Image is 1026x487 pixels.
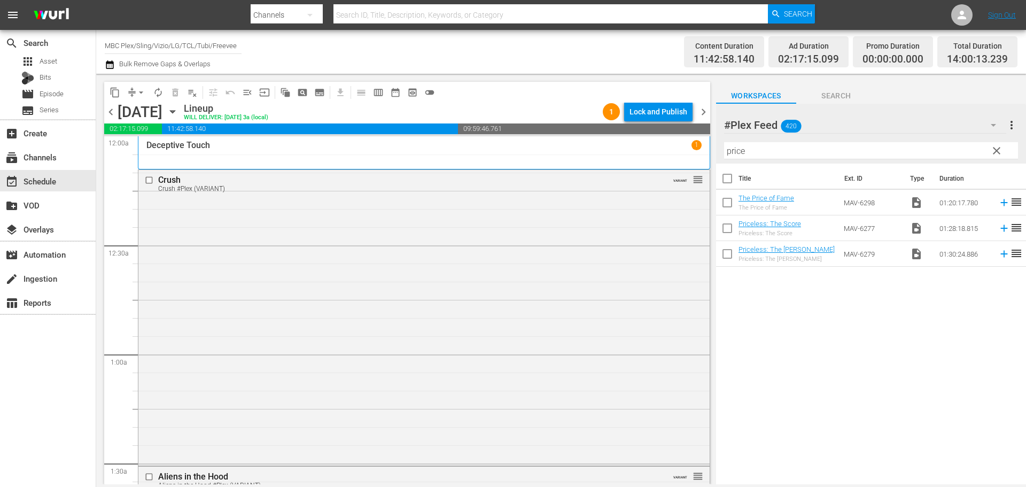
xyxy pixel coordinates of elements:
div: Ad Duration [778,38,839,53]
span: 02:17:15.099 [778,53,839,66]
span: layers [5,223,18,236]
div: Bits [21,72,34,84]
svg: Add to Schedule [998,248,1010,260]
span: auto_awesome_motion_outlined [280,87,291,98]
th: Ext. ID [838,164,903,194]
svg: Add to Schedule [998,197,1010,208]
button: Lock and Publish [624,102,693,121]
span: compress [127,87,137,98]
button: more_vert [1005,112,1018,138]
span: menu_open [242,87,253,98]
span: Video [910,222,923,235]
span: reorder [1010,247,1023,260]
span: calendar_view_week_outlined [373,87,384,98]
span: VARIANT [673,174,687,182]
span: Schedule [5,175,18,188]
span: content_copy [110,87,120,98]
span: Reports [5,297,18,310]
span: menu [6,9,19,21]
span: Bulk Remove Gaps & Overlaps [118,60,211,68]
span: Automation [5,249,18,261]
span: Remove Gaps & Overlaps [123,84,150,101]
span: Month Calendar View [387,84,404,101]
span: 14:00:13.239 [947,53,1008,66]
span: Ingestion [5,273,18,285]
p: Deceptive Touch [146,140,210,150]
div: Lineup [184,103,268,114]
span: VARIANT [673,470,687,479]
span: preview_outlined [407,87,418,98]
div: Promo Duration [862,38,923,53]
span: Video [910,248,923,260]
span: reorder [1010,221,1023,234]
span: Video [910,196,923,209]
span: Search [5,37,18,50]
td: MAV-6277 [840,215,906,241]
td: 01:30:24.886 [935,241,994,267]
img: ans4CAIJ8jUAAAAAAAAAAAAAAAAAAAAAAAAgQb4GAAAAAAAAAAAAAAAAAAAAAAAAJMjXAAAAAAAAAAAAAAAAAAAAAAAAgAT5G... [26,3,77,28]
div: Crush [158,175,650,185]
span: 11:42:58.140 [694,53,755,66]
span: Episode [40,89,64,99]
div: [DATE] [118,103,162,121]
span: Channels [5,151,18,164]
span: create_new_folder [5,199,18,212]
p: 1 [695,141,698,149]
div: #Plex Feed [724,110,1006,140]
span: Create Search Block [294,84,311,101]
a: Priceless: The Score [739,220,801,228]
th: Type [904,164,933,194]
a: Priceless: The [PERSON_NAME] [739,245,835,253]
span: 00:00:00.000 [862,53,923,66]
svg: Add to Schedule [998,222,1010,234]
button: clear [988,142,1005,159]
span: input [259,87,270,98]
span: Fill episodes with ad slates [239,84,256,101]
span: 11:42:58.140 [162,123,458,134]
span: Day Calendar View [349,82,370,103]
span: Episode [21,88,34,101]
span: Search [784,4,812,24]
span: Loop Content [150,84,167,101]
span: autorenew_outlined [153,87,164,98]
span: Asset [21,55,34,68]
span: 09:59:46.761 [458,123,710,134]
span: pageview_outlined [297,87,308,98]
div: Priceless: The Score [739,230,801,237]
span: arrow_drop_down [136,87,146,98]
span: clear [990,144,1003,157]
a: The Price of Fame [739,194,794,202]
span: 02:17:15.099 [104,123,162,134]
span: 1 [603,107,620,116]
span: toggle_off [424,87,435,98]
span: more_vert [1005,119,1018,132]
td: 01:20:17.780 [935,190,994,215]
span: Bits [40,72,51,83]
div: Aliens in the Hood [158,471,650,482]
span: Create [5,127,18,140]
span: subtitles_outlined [314,87,325,98]
div: The Price of Fame [739,204,794,211]
div: Total Duration [947,38,1008,53]
th: Title [739,164,838,194]
span: Select an event to delete [167,84,184,101]
th: Duration [933,164,997,194]
td: 01:28:18.815 [935,215,994,241]
span: reorder [693,174,703,185]
a: Sign Out [988,11,1016,19]
td: MAV-6279 [840,241,906,267]
span: chevron_right [697,105,710,119]
span: date_range_outlined [390,87,401,98]
button: reorder [693,174,703,184]
div: WILL DELIVER: [DATE] 3a (local) [184,114,268,121]
span: Clear Lineup [184,84,201,101]
button: Search [768,4,815,24]
span: Asset [40,56,57,67]
span: Week Calendar View [370,84,387,101]
td: MAV-6298 [840,190,906,215]
button: reorder [693,470,703,481]
div: Content Duration [694,38,755,53]
span: View Backup [404,84,421,101]
div: Lock and Publish [629,102,687,121]
span: Series [40,105,59,115]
